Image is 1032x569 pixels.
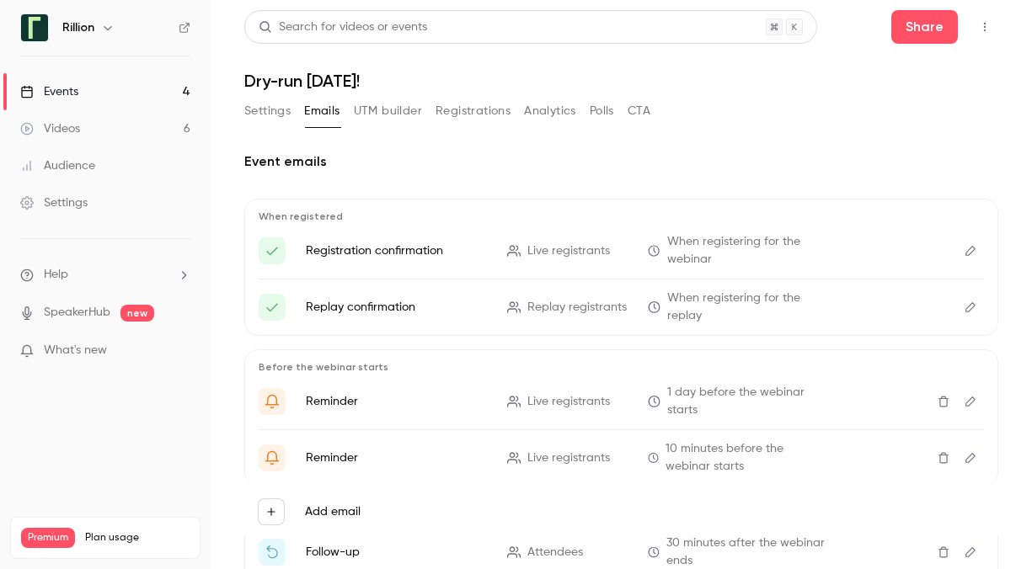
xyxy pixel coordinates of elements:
[891,10,958,44] button: Share
[44,342,107,359] span: What's new
[170,343,190,359] iframe: Noticeable Trigger
[85,531,190,545] span: Plan usage
[527,544,583,561] span: Attendees
[21,14,48,41] img: Rillion
[259,19,427,36] div: Search for videos or events
[667,233,830,269] span: When registering for the webinar
[44,304,110,322] a: SpeakerHub
[957,237,984,264] button: Edit
[20,157,95,174] div: Audience
[957,444,984,471] button: Edit
[62,19,94,36] h6: Rillion
[957,539,984,566] button: Edit
[21,528,75,548] span: Premium
[527,242,610,260] span: Live registrants
[527,393,610,411] span: Live registrants
[527,299,627,316] span: Replay registrants
[306,393,487,410] p: Reminder
[667,384,829,419] span: 1 day before the webinar starts
[244,98,291,125] button: Settings
[244,152,998,172] h2: Event emails
[20,266,190,284] li: help-dropdown-opener
[957,294,984,321] button: Edit
[259,440,984,476] li: {{ event_name }} is about to go live
[304,98,340,125] button: Emails
[120,305,154,322] span: new
[930,444,957,471] button: Delete
[244,71,998,91] h1: Dry-run [DATE]!
[957,388,984,415] button: Edit
[628,98,650,125] button: CTA
[305,503,361,520] label: Add email
[259,384,984,419] li: Get Ready for '{{ event_name }}' tomorrow!
[354,98,422,125] button: UTM builder
[306,449,487,466] p: Reminder
[259,290,984,325] li: Here's your access link to {{ event_name }}!
[666,440,829,476] span: 10 minutes before the webinar starts
[590,98,614,125] button: Polls
[930,539,957,566] button: Delete
[524,98,576,125] button: Analytics
[259,233,984,269] li: Here's your access link to {{ event_name }}!
[20,194,88,211] div: Settings
[667,290,829,325] span: When registering for the replay
[306,242,487,259] p: Registration confirmation
[20,120,80,137] div: Videos
[259,360,984,374] p: Before the webinar starts
[20,83,78,100] div: Events
[44,266,68,284] span: Help
[436,98,511,125] button: Registrations
[306,299,487,316] p: Replay confirmation
[306,544,487,561] p: Follow-up
[527,449,610,467] span: Live registrants
[259,210,984,223] p: When registered
[930,388,957,415] button: Delete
